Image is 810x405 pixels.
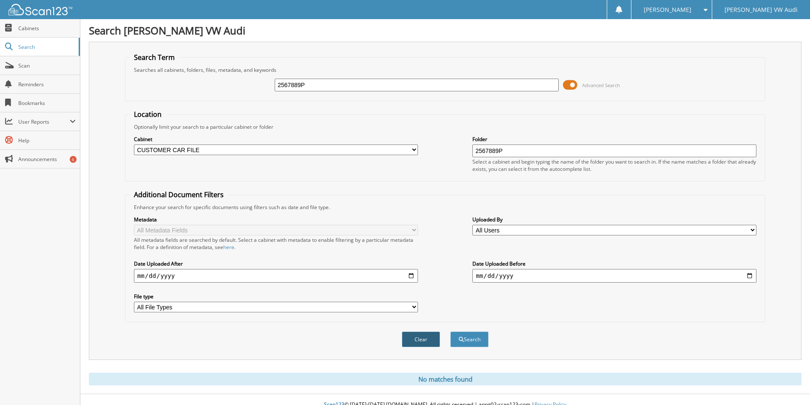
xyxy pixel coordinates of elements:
span: Advanced Search [582,82,620,88]
input: end [472,269,756,283]
legend: Additional Document Filters [130,190,228,199]
label: Metadata [134,216,418,223]
input: start [134,269,418,283]
span: User Reports [18,118,70,125]
div: All metadata fields are searched by default. Select a cabinet with metadata to enable filtering b... [134,236,418,251]
button: Search [450,331,489,347]
span: Announcements [18,156,76,163]
span: Cabinets [18,25,76,32]
label: Folder [472,136,756,143]
label: Uploaded By [472,216,756,223]
div: 6 [70,156,77,163]
legend: Location [130,110,166,119]
div: Optionally limit your search to a particular cabinet or folder [130,123,761,130]
button: Clear [402,331,440,347]
div: Searches all cabinets, folders, files, metadata, and keywords [130,66,761,74]
div: Enhance your search for specific documents using filters such as date and file type. [130,204,761,211]
span: Help [18,137,76,144]
span: Scan [18,62,76,69]
iframe: Chat Widget [767,364,810,405]
span: Reminders [18,81,76,88]
span: Search [18,43,74,51]
span: [PERSON_NAME] [644,7,691,12]
div: No matches found [89,373,801,385]
h1: Search [PERSON_NAME] VW Audi [89,23,801,37]
a: here [223,244,234,251]
div: Select a cabinet and begin typing the name of the folder you want to search in. If the name match... [472,158,756,173]
label: File type [134,293,418,300]
span: Bookmarks [18,99,76,107]
label: Cabinet [134,136,418,143]
label: Date Uploaded Before [472,260,756,267]
legend: Search Term [130,53,179,62]
span: [PERSON_NAME] VW Audi [725,7,798,12]
label: Date Uploaded After [134,260,418,267]
img: scan123-logo-white.svg [9,4,72,15]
